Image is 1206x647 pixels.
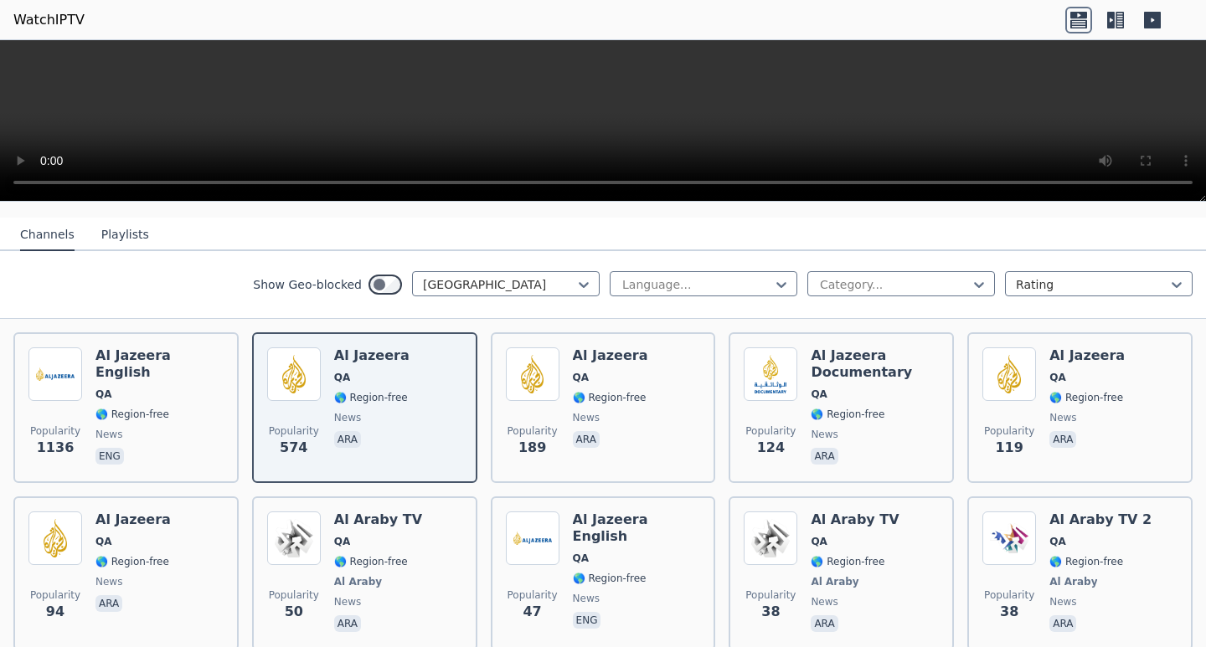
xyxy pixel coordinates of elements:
img: Al Araby TV [744,511,797,565]
label: Show Geo-blocked [253,276,362,293]
p: ara [811,615,837,632]
span: news [573,592,600,605]
p: eng [95,448,124,465]
a: WatchIPTV [13,10,85,30]
span: 🌎 Region-free [1049,555,1123,568]
span: QA [95,535,112,548]
span: 38 [761,602,780,622]
p: ara [334,431,361,448]
h6: Al Jazeera Documentary [811,347,939,381]
span: 🌎 Region-free [95,555,169,568]
span: Popularity [269,424,319,438]
img: Al Jazeera English [28,347,82,401]
span: 574 [280,438,307,458]
h6: Al Araby TV [811,511,899,528]
span: Al Araby [334,575,382,588]
span: Popularity [745,588,796,602]
img: Al Araby TV 2 [982,511,1036,565]
button: Playlists [101,219,149,251]
span: 189 [518,438,546,458]
span: QA [334,371,351,384]
img: Al Jazeera Documentary [744,347,797,401]
h6: Al Jazeera [334,347,410,364]
span: 🌎 Region-free [573,391,647,404]
h6: Al Jazeera [573,347,648,364]
span: news [811,428,837,441]
span: QA [334,535,351,548]
span: QA [811,388,827,401]
span: news [95,575,122,588]
span: 38 [1000,602,1018,622]
span: Popularity [30,424,80,438]
p: ara [334,615,361,632]
span: QA [811,535,827,548]
span: 🌎 Region-free [95,408,169,421]
span: 119 [995,438,1023,458]
span: 🌎 Region-free [334,391,408,404]
span: 47 [523,602,541,622]
span: QA [1049,535,1066,548]
p: ara [573,431,600,448]
span: QA [1049,371,1066,384]
span: Popularity [984,588,1034,602]
span: Popularity [508,588,558,602]
span: Popularity [745,424,796,438]
span: 🌎 Region-free [1049,391,1123,404]
h6: Al Jazeera English [573,511,701,545]
h6: Al Jazeera [1049,347,1125,364]
span: news [811,595,837,608]
p: eng [573,612,601,629]
span: Popularity [984,424,1034,438]
span: Popularity [269,588,319,602]
h6: Al Jazeera [95,511,171,528]
h6: Al Araby TV 2 [1049,511,1152,528]
span: Popularity [30,588,80,602]
h6: Al Araby TV [334,511,422,528]
span: 🌎 Region-free [811,555,884,568]
span: QA [573,371,590,384]
img: Al Jazeera [28,511,82,565]
span: Al Araby [1049,575,1097,588]
span: 1136 [37,438,75,458]
span: Al Araby [811,575,858,588]
span: 124 [757,438,785,458]
span: news [95,428,122,441]
p: ara [1049,615,1076,632]
span: QA [573,552,590,565]
span: QA [95,388,112,401]
span: news [1049,595,1076,608]
img: Al Jazeera [267,347,321,401]
img: Al Jazeera [982,347,1036,401]
p: ara [95,595,122,612]
span: 🌎 Region-free [334,555,408,568]
span: news [573,411,600,424]
span: news [1049,411,1076,424]
img: Al Araby TV [267,511,321,565]
span: 🌎 Region-free [573,572,647,585]
span: news [334,411,361,424]
p: ara [1049,431,1076,448]
span: 🌎 Region-free [811,408,884,421]
button: Channels [20,219,75,251]
img: Al Jazeera English [506,511,559,565]
span: news [334,595,361,608]
p: ara [811,448,837,465]
img: Al Jazeera [506,347,559,401]
span: 94 [46,602,64,622]
span: 50 [285,602,303,622]
span: Popularity [508,424,558,438]
h6: Al Jazeera English [95,347,224,381]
